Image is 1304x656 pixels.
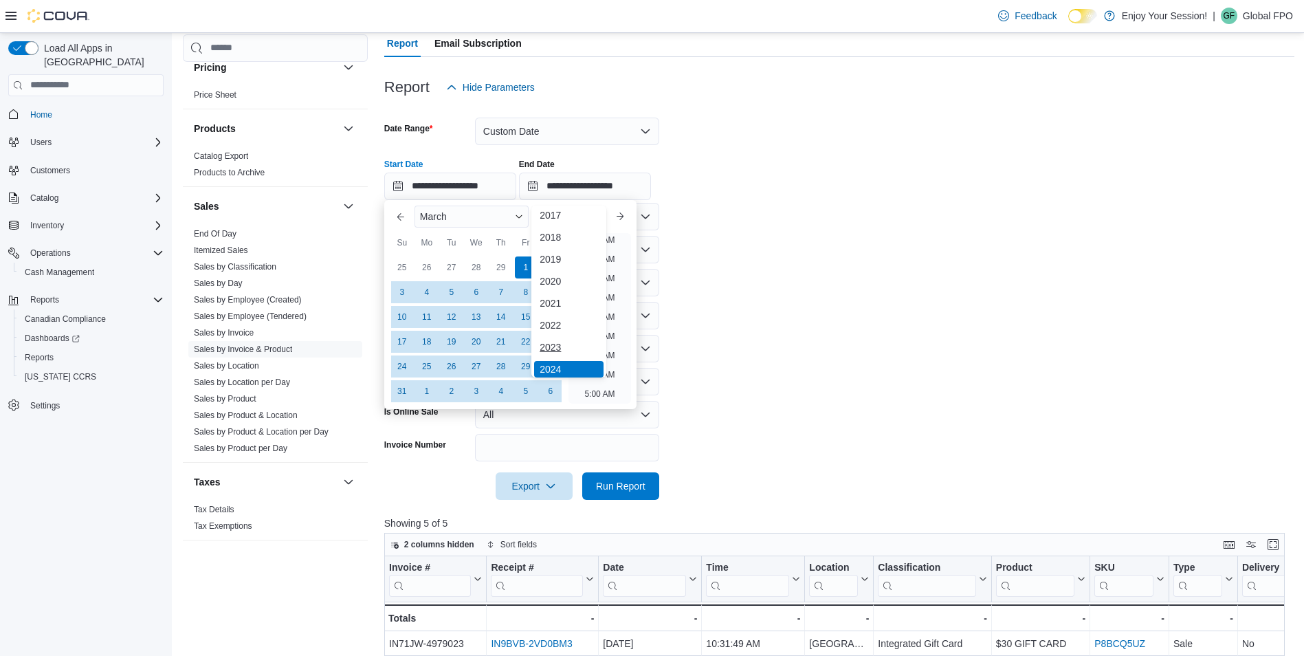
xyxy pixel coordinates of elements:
p: Global FPO [1243,8,1293,24]
div: day-19 [441,331,463,353]
span: Inventory [30,220,64,231]
button: Sales [340,198,357,215]
a: Sales by Location per Day [194,378,290,387]
button: Canadian Compliance [14,309,169,329]
span: March [420,211,447,222]
h3: Taxes [194,475,221,489]
div: Product [996,561,1074,574]
span: Tax Details [194,504,234,515]
div: SKU [1094,561,1153,574]
div: 2023 [534,339,604,356]
div: Th [490,232,512,254]
div: day-21 [490,331,512,353]
a: Tax Exemptions [194,521,252,531]
span: Export [504,472,564,500]
div: - [1242,610,1302,626]
div: day-2 [441,380,463,402]
a: Cash Management [19,264,100,281]
a: Tax Details [194,505,234,514]
a: Sales by Location [194,361,259,371]
button: Inventory [3,216,169,235]
button: Cash Management [14,263,169,282]
button: Pricing [194,61,338,74]
div: - [603,610,697,626]
button: Users [25,134,57,151]
div: 2019 [534,251,604,267]
span: Settings [30,400,60,411]
div: day-26 [441,356,463,378]
span: Dashboards [25,333,80,344]
div: Product [996,561,1074,596]
div: We [465,232,487,254]
span: Products to Archive [194,167,265,178]
div: Time [706,561,789,574]
div: day-3 [465,380,487,402]
button: Sales [194,199,338,213]
div: - [878,610,986,626]
button: Customers [3,160,169,180]
button: Type [1173,561,1233,596]
a: Sales by Invoice & Product [194,345,292,354]
div: Mo [416,232,438,254]
button: Delivery [1242,561,1302,596]
div: - [809,610,869,626]
div: day-8 [515,281,537,303]
div: Totals [388,610,482,626]
span: Catalog Export [194,151,248,162]
span: Dark Mode [1068,23,1069,24]
div: day-24 [391,356,413,378]
span: Operations [30,248,71,259]
div: Invoice # [389,561,471,596]
div: day-29 [515,356,537,378]
span: Catalog [25,190,164,206]
button: Taxes [340,474,357,490]
span: Customers [30,165,70,176]
span: Cash Management [19,264,164,281]
button: Hide Parameters [441,74,540,101]
div: day-28 [490,356,512,378]
span: Run Report [596,479,645,493]
span: Sales by Location per Day [194,377,290,388]
span: Inventory [25,217,164,234]
span: Canadian Compliance [19,311,164,327]
a: [US_STATE] CCRS [19,369,102,385]
span: Users [25,134,164,151]
div: Classification [878,561,975,574]
div: Location [809,561,858,596]
div: day-28 [465,256,487,278]
button: Reports [14,348,169,367]
span: Reports [19,349,164,366]
div: day-5 [441,281,463,303]
div: day-15 [515,306,537,328]
button: Pricing [340,59,357,76]
nav: Complex example [8,99,164,451]
a: Dashboards [14,329,169,348]
div: $30 GIFT CARD [996,635,1085,652]
a: Sales by Product & Location per Day [194,427,329,437]
div: Tu [441,232,463,254]
div: - [996,610,1085,626]
button: Next month [609,206,631,228]
span: Washington CCRS [19,369,164,385]
span: Operations [25,245,164,261]
button: Operations [3,243,169,263]
span: GF [1224,8,1235,24]
a: Sales by Product [194,394,256,404]
span: Report [387,30,418,57]
span: Sales by Day [194,278,243,289]
p: Enjoy Your Session! [1122,8,1208,24]
button: Classification [878,561,986,596]
div: day-26 [416,256,438,278]
button: Receipt # [491,561,594,596]
div: day-29 [490,256,512,278]
div: 2022 [534,317,604,334]
div: 10:31:49 AM [706,635,800,652]
div: 2024 [534,361,604,378]
div: - [491,610,594,626]
div: Date [603,561,686,574]
div: day-25 [416,356,438,378]
span: Hide Parameters [463,80,535,94]
div: day-17 [391,331,413,353]
button: Previous Month [390,206,412,228]
a: Itemized Sales [194,245,248,255]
